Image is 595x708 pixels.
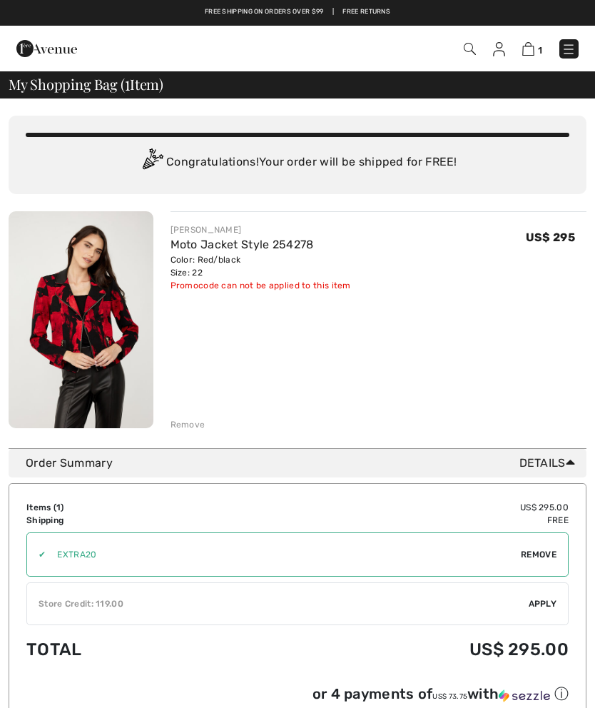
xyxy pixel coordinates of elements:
img: Menu [561,42,576,56]
span: US$ 73.75 [432,692,467,701]
span: | [332,7,334,17]
div: ✔ [27,548,46,561]
div: Color: Red/black Size: 22 [171,253,351,279]
div: Congratulations! Your order will be shipped for FREE! [26,148,569,177]
td: US$ 295.00 [220,501,569,514]
span: Remove [521,548,556,561]
span: US$ 295 [526,231,575,244]
span: Details [519,455,581,472]
a: Free shipping on orders over $99 [205,7,324,17]
img: Congratulation2.svg [138,148,166,177]
td: US$ 295.00 [220,625,569,674]
div: Remove [171,418,205,431]
a: Free Returns [342,7,390,17]
span: Apply [529,597,557,610]
td: Free [220,514,569,527]
div: Order Summary [26,455,581,472]
div: or 4 payments of with [312,684,569,704]
td: Shipping [26,514,220,527]
span: 1 [56,502,61,512]
td: Total [26,625,220,674]
img: My Info [493,42,505,56]
a: 1 [522,40,542,57]
img: Sezzle [499,689,550,702]
input: Promo code [46,533,521,576]
div: Store Credit: 119.00 [27,597,529,610]
span: My Shopping Bag ( Item) [9,77,163,91]
img: 1ère Avenue [16,34,77,63]
div: [PERSON_NAME] [171,223,351,236]
img: Shopping Bag [522,42,534,56]
td: Items ( ) [26,501,220,514]
img: Moto Jacket Style 254278 [9,211,153,428]
span: 1 [125,74,130,92]
img: Search [464,43,476,55]
span: 1 [538,45,542,56]
a: 1ère Avenue [16,41,77,54]
a: Moto Jacket Style 254278 [171,238,314,251]
div: Promocode can not be applied to this item [171,279,351,292]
